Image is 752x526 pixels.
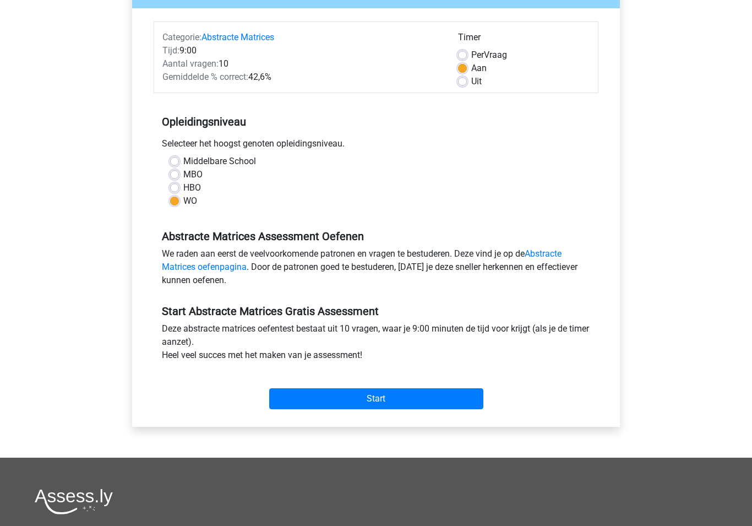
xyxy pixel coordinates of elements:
[162,305,590,318] h5: Start Abstracte Matrices Gratis Assessment
[183,169,203,182] label: MBO
[162,72,248,83] span: Gemiddelde % correct:
[201,32,274,43] a: Abstracte Matrices
[154,45,450,58] div: 9:00
[471,75,482,89] label: Uit
[183,155,256,169] label: Middelbare School
[162,46,179,56] span: Tijd:
[471,62,487,75] label: Aan
[458,31,590,49] div: Timer
[269,389,483,410] input: Start
[35,489,113,515] img: Assessly logo
[183,182,201,195] label: HBO
[154,138,598,155] div: Selecteer het hoogst genoten opleidingsniveau.
[162,59,219,69] span: Aantal vragen:
[162,32,201,43] span: Categorie:
[162,230,590,243] h5: Abstracte Matrices Assessment Oefenen
[471,50,484,61] span: Per
[154,248,598,292] div: We raden aan eerst de veelvoorkomende patronen en vragen te bestuderen. Deze vind je op de . Door...
[162,111,590,133] h5: Opleidingsniveau
[154,58,450,71] div: 10
[154,323,598,367] div: Deze abstracte matrices oefentest bestaat uit 10 vragen, waar je 9:00 minuten de tijd voor krijgt...
[154,71,450,84] div: 42,6%
[471,49,507,62] label: Vraag
[183,195,197,208] label: WO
